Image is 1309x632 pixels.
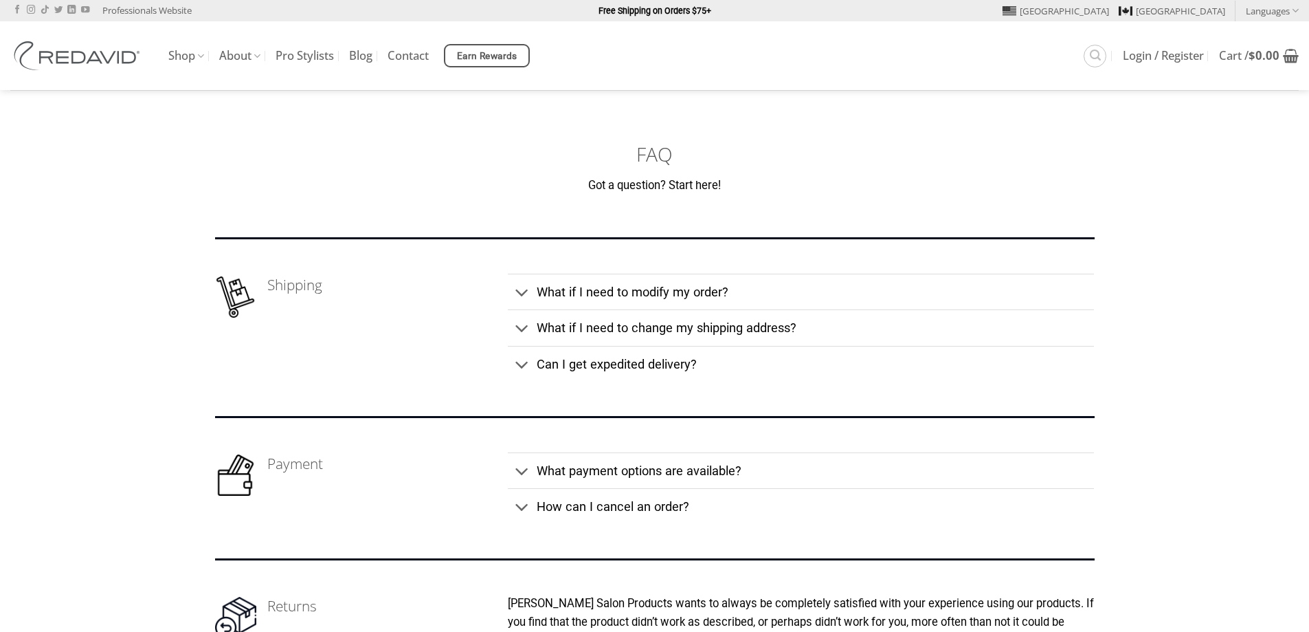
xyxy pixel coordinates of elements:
a: Login / Register [1123,43,1204,68]
span: Cart / [1219,50,1279,61]
img: REDAVID Salon Products | United States [10,41,148,70]
button: Toggle [508,457,536,487]
a: Follow on Instagram [27,6,35,15]
button: Toggle [508,492,536,523]
a: Shop [168,43,204,69]
button: Toggle [508,350,536,380]
a: Toggle What if I need to change my shipping address? [508,309,1094,345]
h3: Payment [267,453,508,475]
h3: Shipping [267,274,508,296]
span: $ [1249,47,1255,63]
a: Contact [388,43,429,68]
a: Follow on Facebook [13,6,21,15]
a: [GEOGRAPHIC_DATA] [1003,1,1109,21]
a: Toggle What if I need to modify my order? [508,274,1094,309]
bdi: 0.00 [1249,47,1279,63]
a: Earn Rewards [444,44,530,67]
a: Follow on TikTok [41,6,49,15]
span: Earn Rewards [457,49,517,64]
button: Toggle [508,314,536,345]
a: Blog [349,43,372,68]
a: Toggle How can I cancel an order? [508,488,1094,524]
span: Login / Register [1123,50,1204,61]
span: What if I need to modify my order? [537,285,728,299]
a: Toggle Can I get expedited delivery? [508,346,1094,382]
a: About [219,43,260,69]
span: How can I cancel an order? [537,499,689,514]
a: View cart [1219,41,1299,71]
span: Can I get expedited delivery? [537,357,697,371]
p: Got a question? Start here! [215,177,1095,195]
a: Pro Stylists [276,43,334,68]
strong: Free Shipping on Orders $75+ [598,6,711,16]
a: Search [1084,45,1106,67]
a: Follow on LinkedIn [67,6,76,15]
h1: FAQ [215,142,1095,167]
a: Follow on YouTube [81,6,89,15]
span: What if I need to change my shipping address? [537,320,796,335]
span: What payment options are available? [537,464,741,478]
a: [GEOGRAPHIC_DATA] [1119,1,1225,21]
a: Languages [1246,1,1299,21]
a: Follow on Twitter [54,6,63,15]
h3: Returns [267,595,508,618]
a: Toggle What payment options are available? [508,453,1094,488]
button: Toggle [508,279,536,309]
